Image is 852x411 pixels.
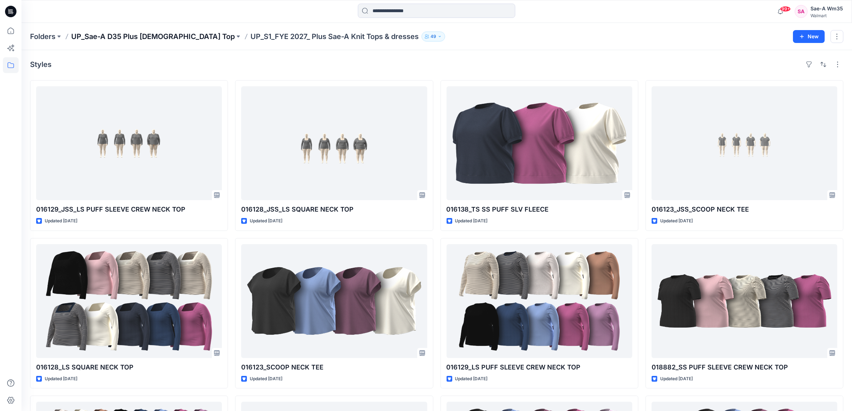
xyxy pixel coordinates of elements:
p: Updated [DATE] [455,217,488,225]
a: 016128_JSS_LS SQUARE NECK TOP [241,86,427,200]
p: Updated [DATE] [455,375,488,383]
button: New [793,30,825,43]
p: Updated [DATE] [250,375,282,383]
p: 016128_LS SQUARE NECK TOP [36,362,222,372]
p: 016129_LS PUFF SLEEVE CREW NECK TOP [447,362,632,372]
div: Sae-A Wm35 [810,4,843,13]
p: 016129_JSS_LS PUFF SLEEVE CREW NECK TOP [36,204,222,214]
p: 016123_JSS_SCOOP NECK TEE [652,204,837,214]
a: 016129_JSS_LS PUFF SLEEVE CREW NECK TOP [36,86,222,200]
div: Walmart [810,13,843,18]
a: 016138_TS SS PUFF SLV FLEECE [447,86,632,200]
p: Updated [DATE] [660,375,693,383]
button: 49 [422,32,445,42]
h4: Styles [30,60,52,69]
p: UP_S1_FYE 2027_ Plus Sae-A Knit Tops & dresses [250,32,419,42]
a: 016123_SCOOP NECK TEE [241,244,427,358]
p: 018882_SS PUFF SLEEVE CREW NECK TOP [652,362,837,372]
p: Updated [DATE] [45,217,77,225]
p: 016138_TS SS PUFF SLV FLEECE [447,204,632,214]
a: 016128_LS SQUARE NECK TOP [36,244,222,358]
div: SA [795,5,808,18]
a: Folders [30,32,55,42]
a: 016129_LS PUFF SLEEVE CREW NECK TOP [447,244,632,358]
p: 016128_JSS_LS SQUARE NECK TOP [241,204,427,214]
a: 016123_JSS_SCOOP NECK TEE [652,86,837,200]
p: 49 [430,33,436,40]
p: Updated [DATE] [660,217,693,225]
a: 018882_SS PUFF SLEEVE CREW NECK TOP [652,244,837,358]
a: UP_Sae-A D35 Plus [DEMOGRAPHIC_DATA] Top [71,32,235,42]
span: 99+ [780,6,791,12]
p: 016123_SCOOP NECK TEE [241,362,427,372]
p: Updated [DATE] [250,217,282,225]
p: Updated [DATE] [45,375,77,383]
